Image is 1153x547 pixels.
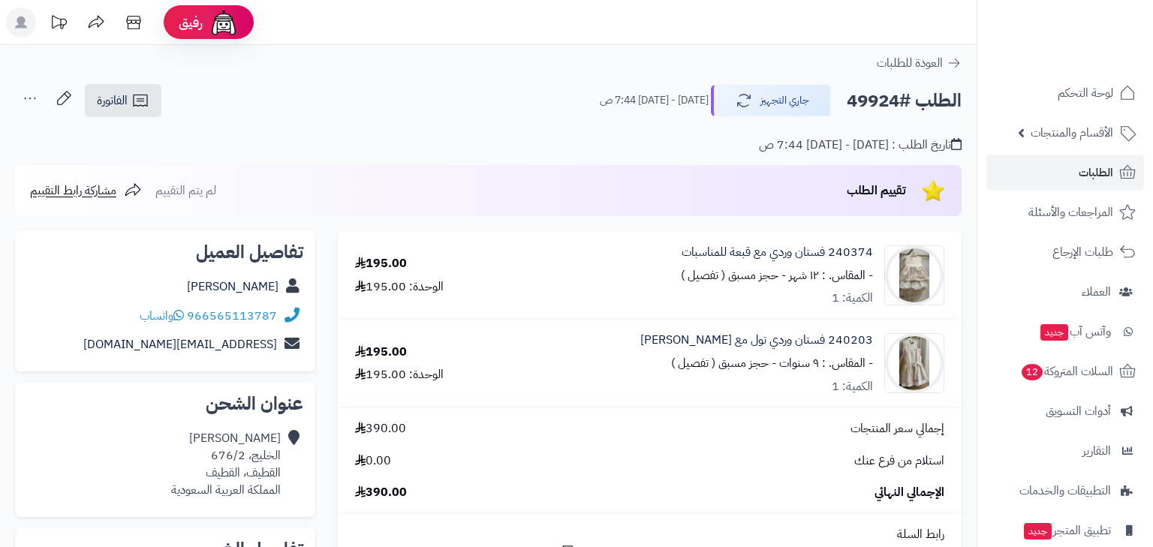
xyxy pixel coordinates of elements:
span: تقييم الطلب [847,182,906,200]
div: الوحدة: 195.00 [355,278,444,296]
h2: الطلب #49924 [847,86,962,116]
span: مشاركة رابط التقييم [30,182,116,200]
span: رفيق [179,14,203,32]
span: المراجعات والأسئلة [1028,202,1113,223]
span: الإجمالي النهائي [875,484,944,501]
a: العملاء [986,274,1144,310]
span: تطبيق المتجر [1022,520,1111,541]
span: الفاتورة [97,92,128,110]
span: أدوات التسويق [1046,401,1111,422]
span: الأقسام والمنتجات [1031,122,1113,143]
div: رابط السلة [344,526,956,543]
small: [DATE] - [DATE] 7:44 ص [600,93,709,108]
div: الوحدة: 195.00 [355,366,444,383]
span: جديد [1024,523,1052,539]
img: 1742836874-C6D901A8-E175-4D95-B14A-47F22D72B4D1-90x90.jpeg [885,333,944,393]
span: استلام من فرع عنك [854,452,944,470]
span: إجمالي سعر المنتجات [850,420,944,437]
button: جاري التجهيز [711,85,831,116]
a: التقارير [986,433,1144,469]
span: جديد [1040,324,1068,341]
a: لوحة التحكم [986,75,1144,111]
a: طلبات الإرجاع [986,234,1144,270]
span: لوحة التحكم [1058,83,1113,104]
a: المراجعات والأسئلة [986,194,1144,230]
a: الفاتورة [85,84,161,117]
a: الطلبات [986,155,1144,191]
div: الكمية: 1 [832,290,873,307]
span: 0.00 [355,452,391,470]
span: 390.00 [355,420,406,437]
span: الطلبات [1079,162,1113,183]
a: وآتس آبجديد [986,314,1144,350]
span: 390.00 [355,484,407,501]
a: السلات المتروكة12 [986,353,1144,389]
a: [EMAIL_ADDRESS][DOMAIN_NAME] [83,335,277,353]
a: واتساب [140,307,184,325]
a: 966565113787 [187,307,277,325]
div: 195.00 [355,255,407,272]
h2: تفاصيل العميل [27,243,303,261]
span: 12 [1022,364,1043,380]
span: طلبات الإرجاع [1052,242,1113,263]
span: لم يتم التقييم [155,182,216,200]
img: logo-2.png [1051,38,1139,69]
div: الكمية: 1 [832,378,873,395]
a: العودة للطلبات [877,54,962,72]
small: - المقاس. : ٩ سنوات - حجز مسبق ( تفصيل ) [671,354,873,372]
a: 240203 فستان وردي تول مع [PERSON_NAME] [640,332,873,349]
span: التقارير [1082,440,1111,461]
img: 1741814419-3C4F24C9-D894-42C2-8E11-299BAACBF626-90x90.jpeg [885,245,944,305]
span: العودة للطلبات [877,54,943,72]
small: - المقاس. : ١٢ شهر - حجز مسبق ( تفصيل ) [681,266,873,284]
a: التطبيقات والخدمات [986,473,1144,509]
div: تاريخ الطلب : [DATE] - [DATE] 7:44 ص [759,137,962,154]
span: العملاء [1082,281,1111,302]
span: التطبيقات والخدمات [1019,480,1111,501]
div: [PERSON_NAME] الخليج، 676/2 القطيف، القطيف المملكة العربية السعودية [171,430,281,498]
a: [PERSON_NAME] [187,278,278,296]
a: تحديثات المنصة [40,8,77,41]
div: 195.00 [355,344,407,361]
span: السلات المتروكة [1020,361,1113,382]
span: وآتس آب [1039,321,1111,342]
a: مشاركة رابط التقييم [30,182,142,200]
a: أدوات التسويق [986,393,1144,429]
h2: عنوان الشحن [27,395,303,413]
a: 240374 فستان وردي مع قبعة للمناسبات [682,244,873,261]
img: ai-face.png [209,8,239,38]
